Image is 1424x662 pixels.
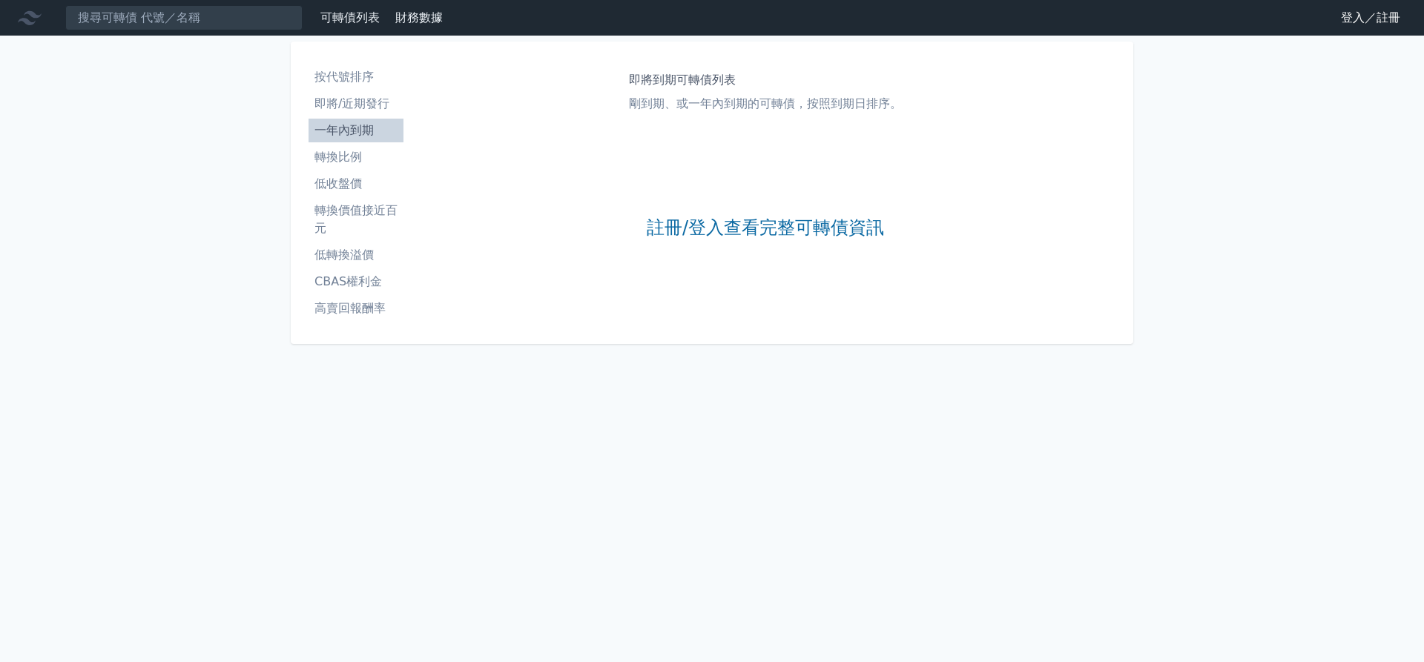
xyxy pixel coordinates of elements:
li: 按代號排序 [309,68,403,86]
a: 高賣回報酬率 [309,297,403,320]
li: 轉換比例 [309,148,403,166]
a: 一年內到期 [309,119,403,142]
a: 轉換價值接近百元 [309,199,403,240]
a: CBAS權利金 [309,270,403,294]
a: 按代號排序 [309,65,403,89]
li: 高賣回報酬率 [309,299,403,317]
a: 低轉換溢價 [309,243,403,267]
li: 低收盤價 [309,175,403,193]
li: 低轉換溢價 [309,246,403,264]
input: 搜尋可轉債 代號／名稱 [65,5,303,30]
a: 可轉債列表 [320,10,380,24]
li: 即將/近期發行 [309,95,403,113]
a: 低收盤價 [309,172,403,196]
a: 登入／註冊 [1329,6,1412,30]
a: 即將/近期發行 [309,92,403,116]
h1: 即將到期可轉債列表 [629,71,902,89]
p: 剛到期、或一年內到期的可轉債，按照到期日排序。 [629,95,902,113]
li: 一年內到期 [309,122,403,139]
a: 財務數據 [395,10,443,24]
a: 註冊/登入查看完整可轉債資訊 [647,216,884,240]
li: 轉換價值接近百元 [309,202,403,237]
a: 轉換比例 [309,145,403,169]
li: CBAS權利金 [309,273,403,291]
